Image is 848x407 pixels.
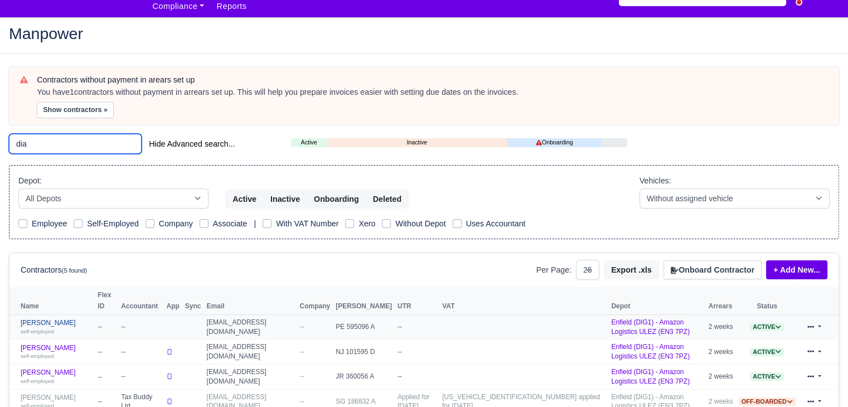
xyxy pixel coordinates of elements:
span: -- [300,372,304,380]
th: Sync [182,287,204,314]
td: JR 360056 A [333,365,395,390]
td: -- [95,340,118,365]
td: [EMAIL_ADDRESS][DOMAIN_NAME] [204,340,297,365]
h2: Manpower [9,26,839,41]
small: self-employed [21,378,54,384]
div: Manpower [1,17,847,53]
label: Uses Accountant [466,217,526,230]
small: self-employed [21,353,54,359]
td: -- [118,340,163,365]
td: NJ 101595 D [333,340,395,365]
label: Company [159,217,193,230]
label: Associate [213,217,248,230]
td: [EMAIL_ADDRESS][DOMAIN_NAME] [204,314,297,340]
a: + Add New... [766,260,827,279]
td: -- [395,340,439,365]
small: (5 found) [62,267,88,274]
th: App [163,287,182,314]
th: Flex ID [95,287,118,314]
span: | [254,219,256,228]
a: Inactive [327,138,507,147]
th: UTR [395,287,439,314]
div: + Add New... [762,260,827,279]
td: [EMAIL_ADDRESS][DOMAIN_NAME] [204,365,297,390]
button: Deleted [366,190,409,209]
th: Depot [608,287,705,314]
span: -- [300,398,304,405]
a: Enfield (DIG1) - Amazon Logistics ULEZ (EN3 7PZ) [611,318,690,336]
td: -- [395,314,439,340]
th: Name [9,287,95,314]
a: [PERSON_NAME] self-employed [21,369,92,385]
button: Onboard Contractor [663,260,762,279]
span: -- [300,323,304,331]
td: PE 595096 A [333,314,395,340]
label: Xero [358,217,375,230]
td: -- [118,314,163,340]
button: Show contractors » [37,102,114,118]
th: Email [204,287,297,314]
label: Employee [32,217,67,230]
td: -- [95,314,118,340]
button: Inactive [263,190,307,209]
label: Without Depot [395,217,445,230]
h6: Contractors [21,265,87,275]
small: self-employed [21,328,54,335]
div: You have contractors without payment in arrears set up. This will help you prepare invoices easie... [37,87,828,98]
label: Per Page: [536,264,571,277]
label: With VAT Number [276,217,338,230]
th: Accountant [118,287,163,314]
a: [PERSON_NAME] self-employed [21,344,92,360]
iframe: Chat Widget [648,278,848,407]
input: Search (by name, email, transporter id) ... [9,134,142,154]
strong: 1 [70,88,74,96]
button: Export .xls [604,260,659,279]
th: [PERSON_NAME] [333,287,395,314]
button: Onboarding [307,190,366,209]
a: Enfield (DIG1) - Amazon Logistics ULEZ (EN3 7PZ) [611,368,690,385]
button: Active [225,190,264,209]
a: Onboarding [507,138,602,147]
span: -- [300,348,304,356]
td: -- [395,365,439,390]
th: Company [297,287,333,314]
a: Active [291,138,326,147]
a: Enfield (DIG1) - Amazon Logistics ULEZ (EN3 7PZ) [611,343,690,360]
label: Depot: [18,175,42,187]
label: Self-Employed [87,217,139,230]
h6: Contractors without payment in arears set up [37,75,828,85]
th: VAT [439,287,608,314]
td: -- [95,365,118,390]
button: Hide Advanced search... [142,134,242,153]
td: -- [118,365,163,390]
a: [PERSON_NAME] self-employed [21,319,92,335]
label: Vehicles: [639,175,671,187]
